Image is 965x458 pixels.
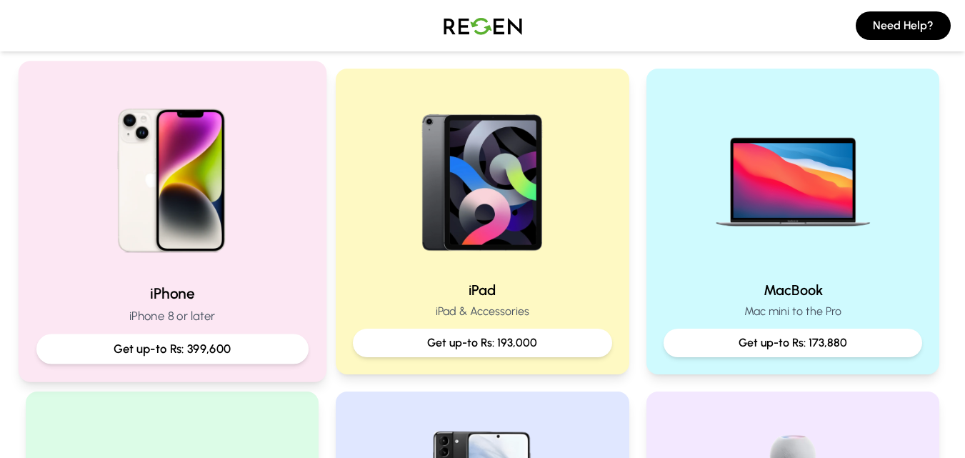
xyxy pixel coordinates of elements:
p: Mac mini to the Pro [664,303,923,320]
p: iPhone 8 or later [36,307,308,325]
p: Get up-to Rs: 173,880 [675,334,911,352]
img: Logo [433,6,533,46]
img: iPhone [76,79,268,272]
p: Get up-to Rs: 193,000 [364,334,601,352]
button: Need Help? [856,11,951,40]
h2: iPad [353,280,612,300]
img: iPad [391,86,574,269]
h2: iPhone [36,283,308,304]
p: iPad & Accessories [353,303,612,320]
img: MacBook [701,86,884,269]
h2: MacBook [664,280,923,300]
p: Get up-to Rs: 399,600 [48,340,296,358]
